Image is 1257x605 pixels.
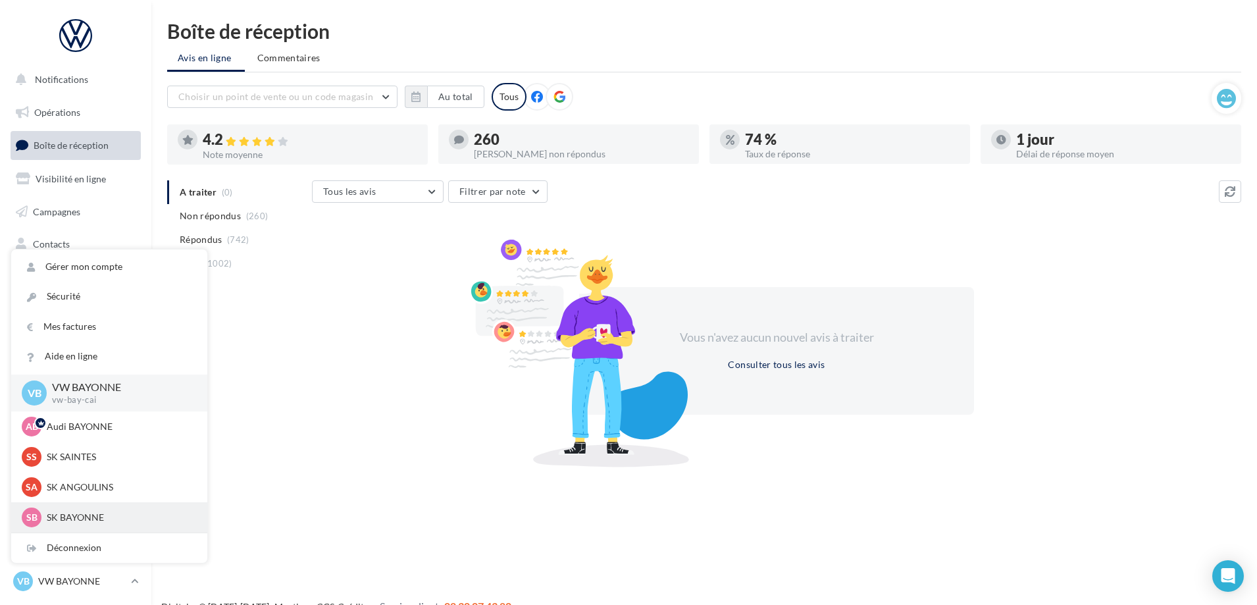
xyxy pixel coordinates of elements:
button: Filtrer par note [448,180,548,203]
span: Choisir un point de vente ou un code magasin [178,91,373,102]
span: Visibilité en ligne [36,173,106,184]
div: 74 % [745,132,960,147]
span: Commentaires [257,51,321,65]
span: SS [26,450,37,463]
a: Boîte de réception [8,131,143,159]
a: Mes factures [11,312,207,342]
button: Consulter tous les avis [723,357,830,373]
p: SK BAYONNE [47,511,192,524]
a: PLV et print personnalisable [8,329,143,367]
span: (260) [246,211,269,221]
a: Gérer mon compte [11,252,207,282]
div: Note moyenne [203,150,417,159]
div: Open Intercom Messenger [1212,560,1244,592]
span: VB [28,385,41,400]
a: Sécurité [11,282,207,311]
a: VB VW BAYONNE [11,569,141,594]
span: (742) [227,234,249,245]
span: Campagnes [33,205,80,217]
div: 260 [474,132,688,147]
p: vw-bay-cai [52,394,186,406]
span: Tous les avis [323,186,376,197]
span: Contacts [33,238,70,250]
span: Opérations [34,107,80,118]
a: Campagnes DataOnDemand [8,373,143,411]
span: SB [26,511,38,524]
a: Médiathèque [8,263,143,291]
button: Au total [405,86,484,108]
span: SA [26,481,38,494]
p: SK SAINTES [47,450,192,463]
div: Boîte de réception [167,21,1241,41]
div: [PERSON_NAME] non répondus [474,149,688,159]
a: Opérations [8,99,143,126]
a: Calendrier [8,296,143,324]
div: Délai de réponse moyen [1016,149,1231,159]
p: VW BAYONNE [52,380,186,395]
a: Aide en ligne [11,342,207,371]
button: Notifications [8,66,138,93]
p: SK ANGOULINS [47,481,192,494]
div: Taux de réponse [745,149,960,159]
a: Contacts [8,230,143,258]
p: VW BAYONNE [38,575,126,588]
div: 1 jour [1016,132,1231,147]
span: Boîte de réception [34,140,109,151]
a: Visibilité en ligne [8,165,143,193]
span: Notifications [35,74,88,85]
div: Vous n'avez aucun nouvel avis à traiter [663,329,890,346]
span: AB [26,420,38,433]
span: Non répondus [180,209,241,223]
div: Déconnexion [11,533,207,563]
span: (1002) [205,258,232,269]
p: Audi BAYONNE [47,420,192,433]
span: Répondus [180,233,222,246]
span: VB [17,575,30,588]
button: Choisir un point de vente ou un code magasin [167,86,398,108]
button: Tous les avis [312,180,444,203]
a: Campagnes [8,198,143,226]
button: Au total [427,86,484,108]
div: 4.2 [203,132,417,147]
div: Tous [492,83,526,111]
